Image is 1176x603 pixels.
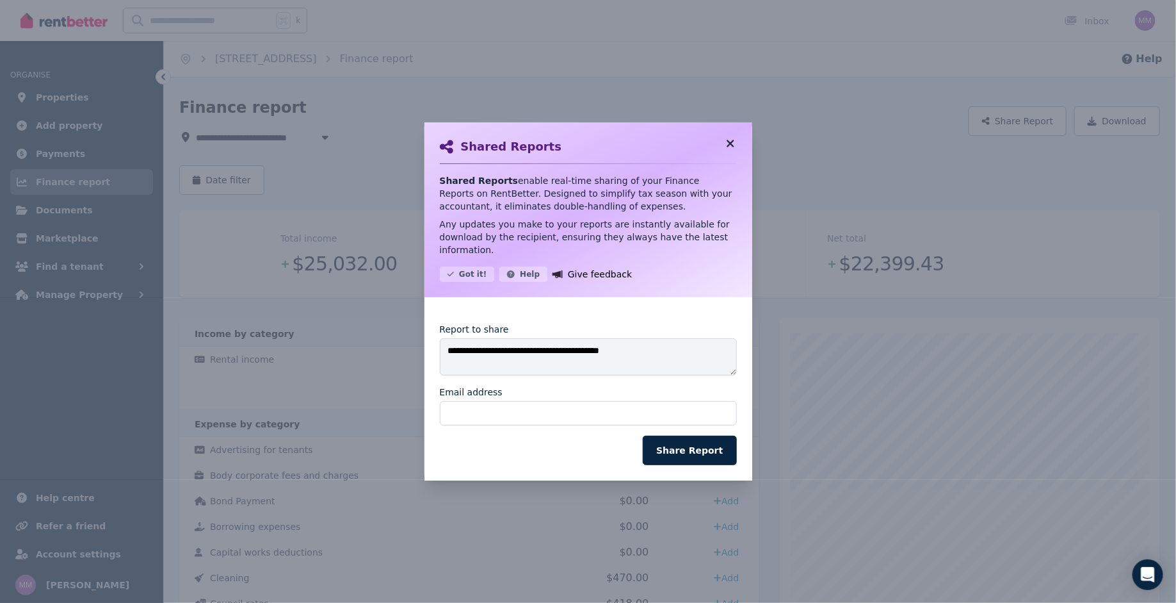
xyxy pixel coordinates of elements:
[461,138,562,156] h2: Shared Reports
[440,176,519,186] strong: Shared Reports
[552,267,632,282] a: Give feedback
[440,218,737,256] p: Any updates you make to your reports are instantly available for download by the recipient, ensur...
[440,174,737,213] p: enable real-time sharing of your Finance Reports on RentBetter. Designed to simplify tax season w...
[1132,559,1163,590] div: Open Intercom Messenger
[440,267,495,282] button: Got it!
[440,323,509,336] label: Report to share
[440,386,503,399] label: Email address
[499,267,547,282] button: Help
[643,436,736,465] button: Share Report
